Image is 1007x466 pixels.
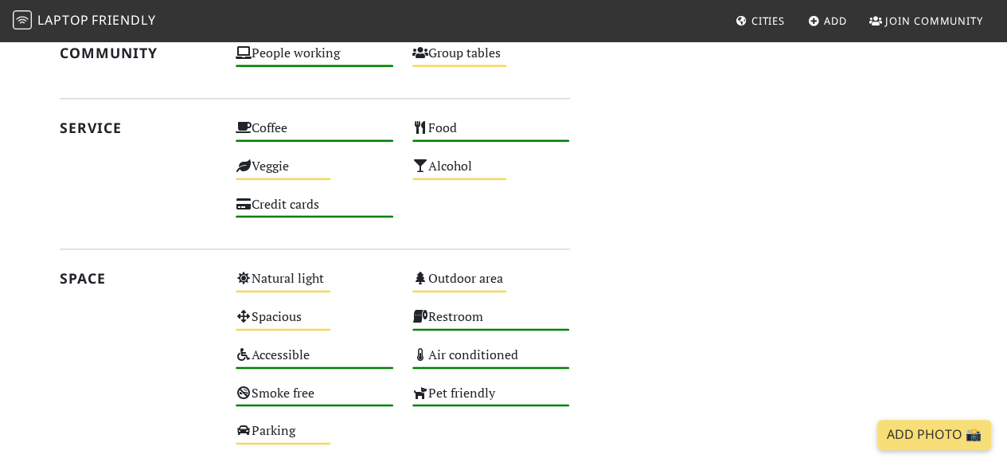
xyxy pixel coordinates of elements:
[729,6,791,35] a: Cities
[37,11,89,29] span: Laptop
[403,305,580,343] div: Restroom
[863,6,989,35] a: Join Community
[92,11,155,29] span: Friendly
[403,116,580,155] div: Food
[403,267,580,305] div: Outdoor area
[824,14,847,28] span: Add
[60,270,217,287] h2: Space
[226,41,403,80] div: People working
[60,119,217,136] h2: Service
[226,343,403,382] div: Accessible
[403,41,580,80] div: Group tables
[802,6,853,35] a: Add
[226,193,403,231] div: Credit cards
[403,382,580,420] div: Pet friendly
[877,420,991,450] a: Add Photo 📸
[885,14,983,28] span: Join Community
[403,343,580,382] div: Air conditioned
[226,267,403,305] div: Natural light
[226,116,403,155] div: Coffee
[226,305,403,343] div: Spacious
[13,7,156,35] a: LaptopFriendly LaptopFriendly
[226,382,403,420] div: Smoke free
[751,14,785,28] span: Cities
[60,45,217,61] h2: Community
[226,419,403,457] div: Parking
[403,155,580,193] div: Alcohol
[13,10,32,29] img: LaptopFriendly
[226,155,403,193] div: Veggie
